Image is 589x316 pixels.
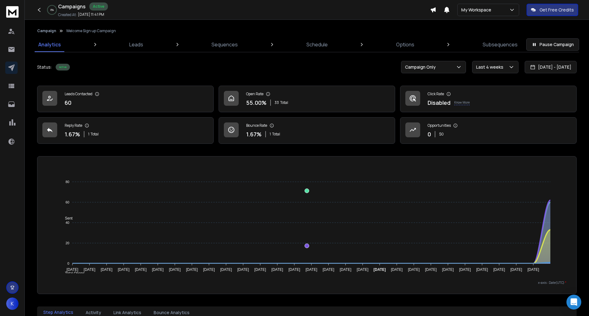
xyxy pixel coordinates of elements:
[35,37,65,52] a: Analytics
[219,117,395,144] a: Bounce Rate1.67%1Total
[305,267,317,272] tspan: [DATE]
[428,98,450,107] p: Disabled
[56,64,70,70] div: Active
[91,132,99,137] span: Total
[126,37,147,52] a: Leads
[275,100,279,105] span: 33
[58,3,86,10] h1: Campaigns
[288,267,300,272] tspan: [DATE]
[60,216,73,220] span: Sent
[392,37,418,52] a: Options
[203,267,215,272] tspan: [DATE]
[37,86,214,112] a: Leads Contacted60
[461,7,494,13] p: My Workspace
[493,267,505,272] tspan: [DATE]
[271,267,283,272] tspan: [DATE]
[428,92,444,96] p: Click Rate
[428,130,431,139] p: 0
[66,28,116,33] p: Welcome Sign up Campaign
[246,92,263,96] p: Open Rate
[527,4,578,16] button: Get Free Credits
[459,267,471,272] tspan: [DATE]
[65,98,71,107] p: 60
[118,267,130,272] tspan: [DATE]
[237,267,249,272] tspan: [DATE]
[340,267,352,272] tspan: [DATE]
[135,267,147,272] tspan: [DATE]
[525,61,577,73] button: [DATE] - [DATE]
[425,267,437,272] tspan: [DATE]
[439,132,444,137] p: $ 0
[67,262,69,265] tspan: 0
[479,37,521,52] a: Subsequences
[442,267,454,272] tspan: [DATE]
[527,267,539,272] tspan: [DATE]
[246,130,262,139] p: 1.67 %
[6,6,19,18] img: logo
[428,123,451,128] p: Opportunities
[6,297,19,310] button: K
[37,117,214,144] a: Reply Rate1.67%1Total
[246,98,267,107] p: 55.00 %
[101,267,113,272] tspan: [DATE]
[152,267,164,272] tspan: [DATE]
[129,41,143,48] p: Leads
[454,100,470,105] p: Know More
[483,41,518,48] p: Subsequences
[37,64,52,70] p: Status:
[373,267,386,272] tspan: [DATE]
[405,64,438,70] p: Campaign Only
[47,280,566,285] p: x-axis : Date(UTC)
[38,41,61,48] p: Analytics
[526,38,579,51] button: Pause Campaign
[88,132,89,137] span: 1
[246,123,267,128] p: Bounce Rate
[408,267,420,272] tspan: [DATE]
[50,8,54,12] p: 0 %
[66,200,69,204] tspan: 60
[84,267,96,272] tspan: [DATE]
[66,241,69,245] tspan: 20
[396,41,414,48] p: Options
[219,86,395,112] a: Open Rate55.00%33Total
[254,267,266,272] tspan: [DATE]
[58,12,77,17] p: Created At:
[322,267,334,272] tspan: [DATE]
[186,267,198,272] tspan: [DATE]
[37,28,56,33] button: Campaign
[476,64,506,70] p: Last 4 weeks
[272,132,280,137] span: Total
[400,86,577,112] a: Click RateDisabledKnow More
[78,12,104,17] p: [DATE] 11:41 PM
[65,123,82,128] p: Reply Rate
[303,37,331,52] a: Schedule
[66,221,69,224] tspan: 40
[60,271,85,275] span: Total Opens
[65,92,92,96] p: Leads Contacted
[566,295,581,310] div: Open Intercom Messenger
[357,267,369,272] tspan: [DATE]
[540,7,574,13] p: Get Free Credits
[66,267,78,272] tspan: [DATE]
[208,37,241,52] a: Sequences
[66,180,69,184] tspan: 80
[211,41,238,48] p: Sequences
[476,267,488,272] tspan: [DATE]
[400,117,577,144] a: Opportunities0$0
[280,100,288,105] span: Total
[220,267,232,272] tspan: [DATE]
[270,132,271,137] span: 1
[169,267,181,272] tspan: [DATE]
[391,267,403,272] tspan: [DATE]
[306,41,328,48] p: Schedule
[89,2,108,11] div: Active
[510,267,522,272] tspan: [DATE]
[65,130,80,139] p: 1.67 %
